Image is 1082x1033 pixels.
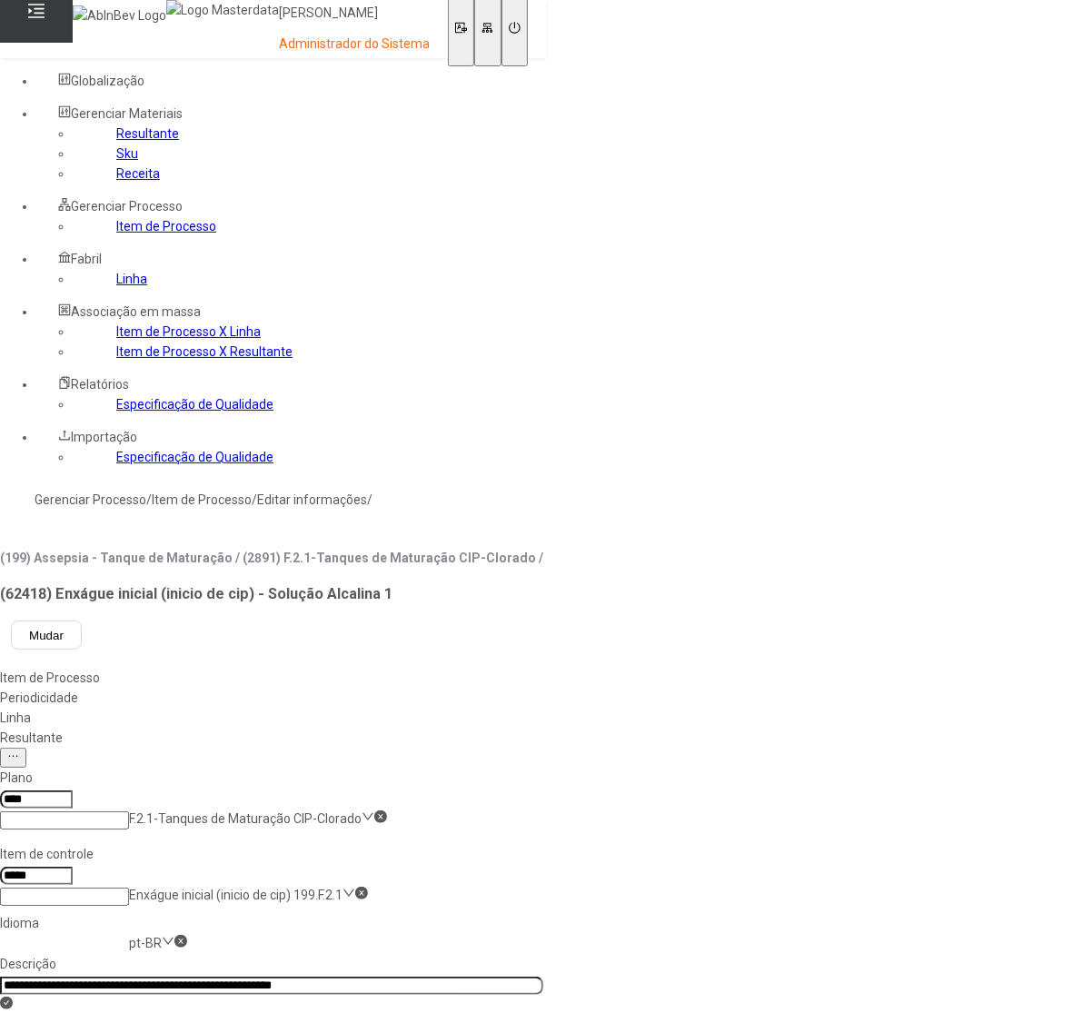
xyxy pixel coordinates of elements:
[71,199,183,214] span: Gerenciar Processo
[252,492,257,507] nz-breadcrumb-separator: /
[116,450,273,464] a: Especificação de Qualidade
[129,936,162,950] nz-select-item: pt-BR
[71,377,129,392] span: Relatórios
[116,146,138,161] a: Sku
[116,219,216,233] a: Item de Processo
[116,126,179,141] a: Resultante
[116,344,293,359] a: Item de Processo X Resultante
[71,430,137,444] span: Importação
[257,492,367,507] a: Editar informações
[116,272,147,286] a: Linha
[152,492,252,507] a: Item de Processo
[35,492,146,507] a: Gerenciar Processo
[279,35,430,54] p: Administrador do Sistema
[367,492,372,507] nz-breadcrumb-separator: /
[146,492,152,507] nz-breadcrumb-separator: /
[129,888,342,902] nz-select-item: Enxágue inicial (inicio de cip) 199.F.2.1
[73,5,166,25] img: AbInBev Logo
[71,106,183,121] span: Gerenciar Materiais
[29,629,64,642] span: Mudar
[71,74,144,88] span: Globalização
[116,324,261,339] a: Item de Processo X Linha
[279,5,430,23] p: [PERSON_NAME]
[116,166,160,181] a: Receita
[116,397,273,412] a: Especificação de Qualidade
[129,811,362,826] nz-select-item: F.2.1-Tanques de Maturação CIP-Clorado
[71,304,201,319] span: Associação em massa
[71,252,102,266] span: Fabril
[11,621,82,650] button: Mudar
